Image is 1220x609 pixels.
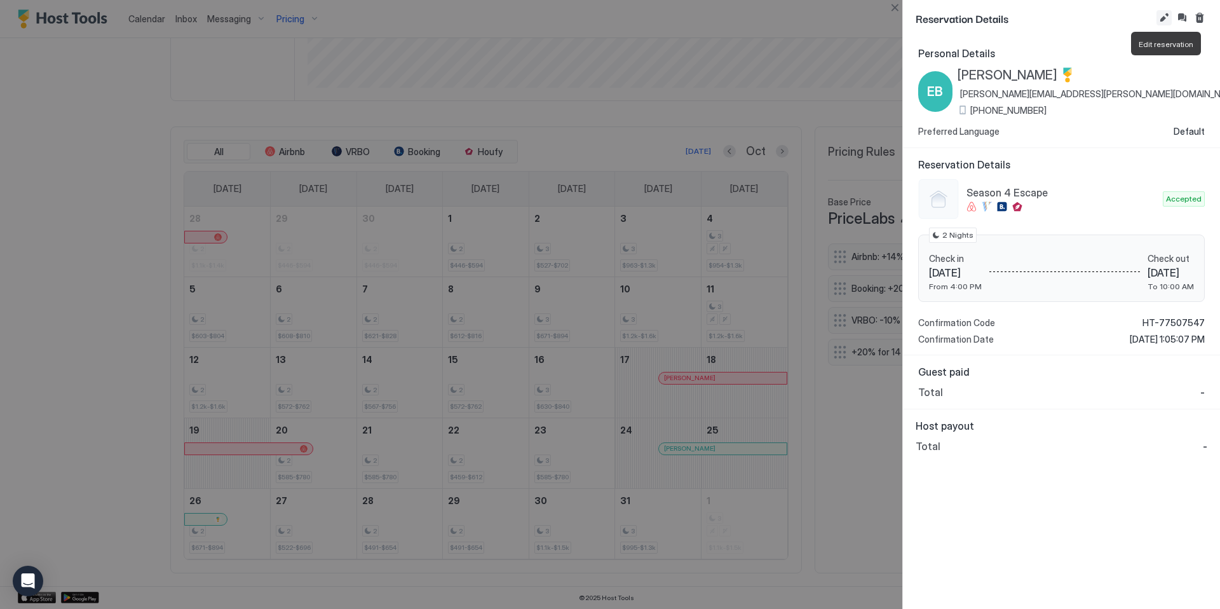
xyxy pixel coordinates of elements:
span: HT-77507547 [1142,317,1205,329]
span: EB [927,82,943,101]
span: Check in [929,253,982,264]
span: Default [1174,126,1205,137]
span: Preferred Language [918,126,1000,137]
span: Edit reservation [1139,39,1193,49]
span: Season 4 Escape [966,186,1158,199]
span: Guest paid [918,366,1205,378]
span: 2 Nights [942,229,973,241]
span: Confirmation Date [918,334,994,345]
span: Personal Details [918,47,1205,60]
span: [DATE] [1148,266,1194,279]
span: Total [918,386,943,399]
span: Reservation Details [916,10,1154,26]
span: [PERSON_NAME] [958,67,1057,83]
span: - [1203,440,1207,453]
span: Host payout [916,420,1207,432]
div: Open Intercom Messenger [13,566,43,596]
span: To 10:00 AM [1148,282,1194,291]
button: Cancel reservation [1192,10,1207,25]
span: Total [916,440,940,453]
span: Reservation Details [918,158,1205,171]
span: [PHONE_NUMBER] [970,105,1047,116]
span: Confirmation Code [918,317,995,329]
button: Edit reservation [1156,10,1172,25]
span: [DATE] [929,266,982,279]
span: [DATE] 1:05:07 PM [1130,334,1205,345]
span: Check out [1148,253,1194,264]
span: From 4:00 PM [929,282,982,291]
button: Inbox [1174,10,1189,25]
span: Accepted [1166,193,1202,205]
span: - [1200,386,1205,399]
